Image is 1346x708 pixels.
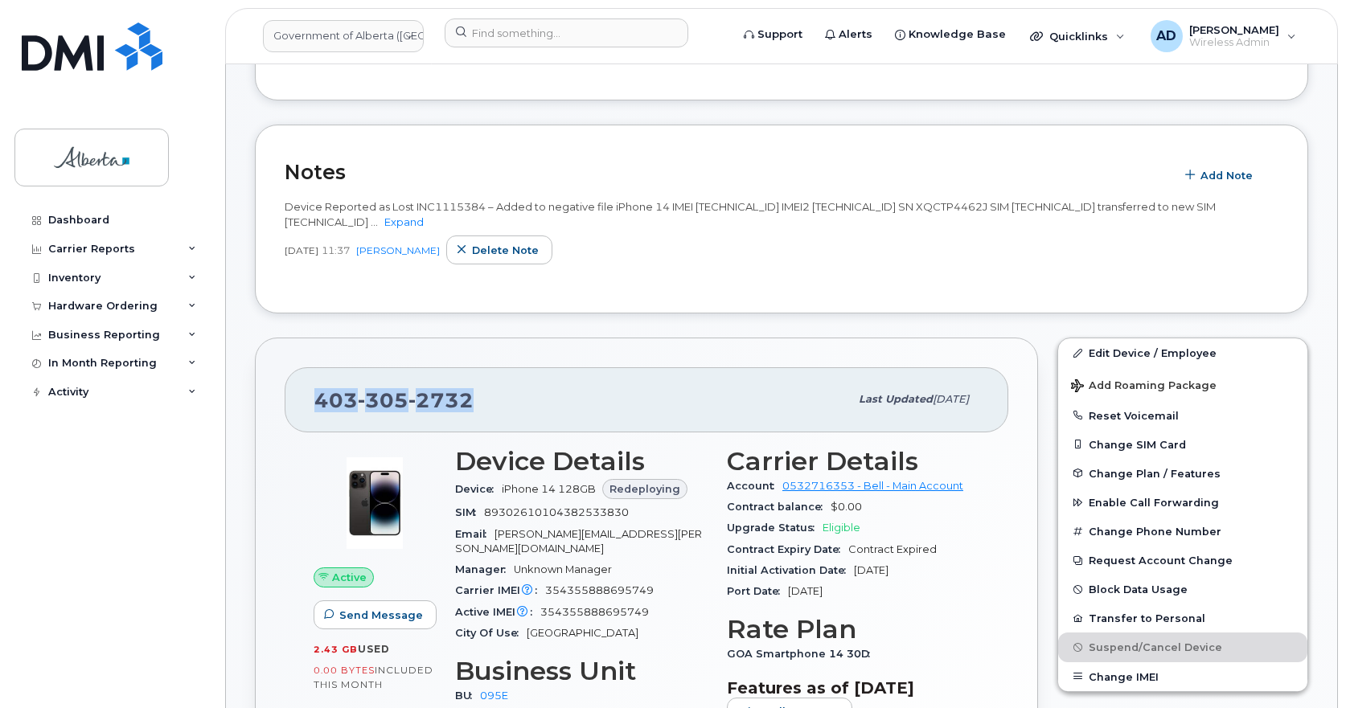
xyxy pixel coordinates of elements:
[1058,488,1307,517] button: Enable Call Forwarding
[727,648,878,660] span: GOA Smartphone 14 30D
[1189,23,1279,36] span: [PERSON_NAME]
[733,18,814,51] a: Support
[884,18,1017,51] a: Knowledge Base
[322,244,350,257] span: 11:37
[727,543,848,555] span: Contract Expiry Date
[263,20,424,52] a: Government of Alberta (GOA)
[839,27,872,43] span: Alerts
[757,27,802,43] span: Support
[1058,604,1307,632] button: Transfer to Personal
[358,643,390,655] span: used
[314,665,375,676] span: 0.00 Bytes
[727,678,979,698] h3: Features as of [DATE]
[727,585,788,597] span: Port Date
[455,563,514,575] span: Manager
[455,447,708,476] h3: Device Details
[484,506,629,518] span: 89302610104382533830
[445,18,688,47] input: Find something...
[455,584,545,596] span: Carrier IMEI
[831,501,862,513] span: $0.00
[540,606,649,618] span: 354355888695749
[326,455,423,551] img: image20231002-3703462-njx0qo.jpeg
[446,235,552,264] button: Delete note
[1175,161,1266,190] button: Add Note
[455,506,484,518] span: SIM
[859,393,933,405] span: Last updated
[1058,430,1307,459] button: Change SIM Card
[314,388,474,412] span: 403
[1058,575,1307,604] button: Block Data Usage
[545,584,654,596] span: 354355888695749
[285,244,318,257] span: [DATE]
[455,528,494,540] span: Email
[455,483,502,495] span: Device
[1058,368,1307,401] button: Add Roaming Package
[455,690,480,702] span: BU
[314,664,433,690] span: included this month
[814,18,884,51] a: Alerts
[1058,401,1307,430] button: Reset Voicemail
[727,615,979,644] h3: Rate Plan
[727,501,831,513] span: Contract balance
[480,690,508,702] a: 095E
[1156,27,1176,46] span: AD
[848,543,937,555] span: Contract Expired
[285,160,1167,184] h2: Notes
[455,627,527,639] span: City Of Use
[788,585,823,597] span: [DATE]
[933,393,969,405] span: [DATE]
[1189,36,1279,49] span: Wireless Admin
[727,522,823,534] span: Upgrade Status
[455,528,702,555] span: [PERSON_NAME][EMAIL_ADDRESS][PERSON_NAME][DOMAIN_NAME]
[1058,459,1307,488] button: Change Plan / Features
[1058,662,1307,691] button: Change IMEI
[1139,20,1307,52] div: Arunajith Daylath
[727,564,854,576] span: Initial Activation Date
[332,570,367,585] span: Active
[1058,338,1307,367] a: Edit Device / Employee
[727,480,782,492] span: Account
[356,244,440,256] a: [PERSON_NAME]
[1049,30,1108,43] span: Quicklinks
[609,481,680,497] span: Redeploying
[455,606,540,618] span: Active IMEI
[339,608,423,623] span: Send Message
[909,27,1006,43] span: Knowledge Base
[358,388,408,412] span: 305
[1200,168,1253,183] span: Add Note
[285,200,1216,228] span: Device Reported as Lost INC1115384 – Added to negative file iPhone 14 IMEI [TECHNICAL_ID] IMEI2 [...
[314,644,358,655] span: 2.43 GB
[854,564,888,576] span: [DATE]
[1058,546,1307,575] button: Request Account Change
[1019,20,1136,52] div: Quicklinks
[1089,467,1221,479] span: Change Plan / Features
[1058,517,1307,546] button: Change Phone Number
[455,657,708,685] h3: Business Unit
[1089,497,1219,509] span: Enable Call Forwarding
[1058,632,1307,661] button: Suspend/Cancel Device
[408,388,474,412] span: 2732
[727,447,979,476] h3: Carrier Details
[514,563,612,575] span: Unknown Manager
[527,627,638,639] span: [GEOGRAPHIC_DATA]
[782,480,963,492] a: 0532716353 - Bell - Main Account
[1089,641,1222,653] span: Suspend/Cancel Device
[314,600,437,629] button: Send Message
[384,215,424,228] a: Expand
[1071,379,1217,395] span: Add Roaming Package
[823,522,860,534] span: Eligible
[472,243,539,258] span: Delete note
[502,483,596,495] span: iPhone 14 128GB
